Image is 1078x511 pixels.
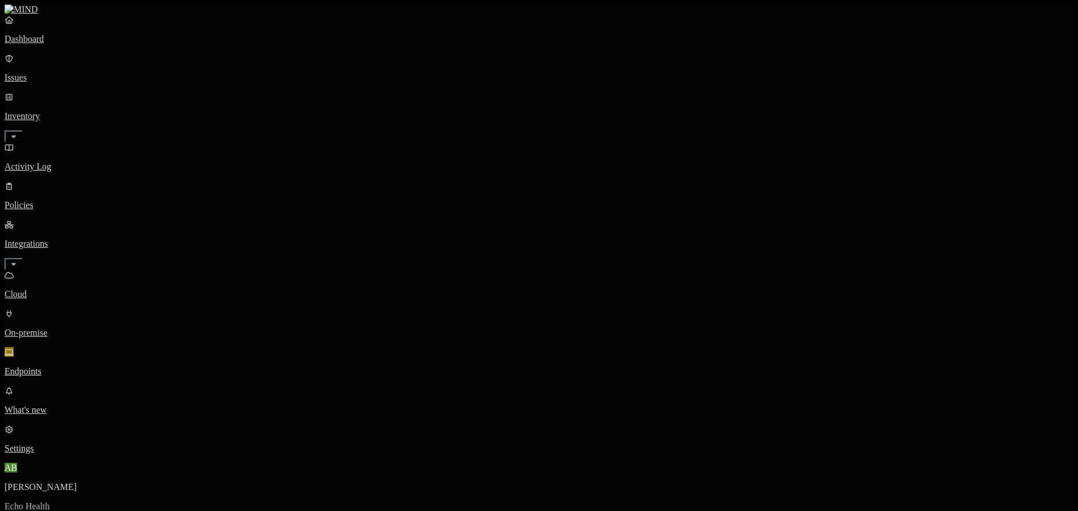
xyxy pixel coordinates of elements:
a: What's new [5,386,1073,415]
a: Policies [5,181,1073,210]
img: MIND [5,5,38,15]
a: Issues [5,53,1073,83]
a: Settings [5,424,1073,454]
span: AB [5,463,17,472]
p: On-premise [5,328,1073,338]
a: Dashboard [5,15,1073,44]
a: Integrations [5,219,1073,268]
p: Settings [5,444,1073,454]
p: Policies [5,200,1073,210]
a: Endpoints [5,347,1073,377]
p: Integrations [5,239,1073,249]
p: Cloud [5,289,1073,299]
p: Dashboard [5,34,1073,44]
a: Cloud [5,270,1073,299]
p: Issues [5,73,1073,83]
a: MIND [5,5,1073,15]
p: Endpoints [5,366,1073,377]
p: Inventory [5,111,1073,121]
p: [PERSON_NAME] [5,482,1073,492]
a: Inventory [5,92,1073,141]
a: On-premise [5,309,1073,338]
a: Activity Log [5,142,1073,172]
p: Activity Log [5,162,1073,172]
p: What's new [5,405,1073,415]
